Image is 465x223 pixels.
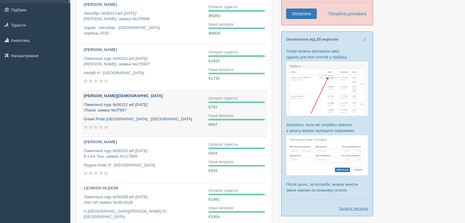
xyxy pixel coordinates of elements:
[81,91,206,137] a: [PERSON_NAME][DEMOGRAPHIC_DATA] Пакетний тур №56311 від [DATE]iTravel, заявка №37897 Greek Pride ...
[286,37,338,42] a: Оновлення від 28 вересня
[209,59,220,63] span: €1925
[209,76,220,81] span: €1734
[363,36,367,43] button: Close
[209,159,265,165] div: Наші витрати
[84,209,204,220] p: V [GEOGRAPHIC_DATA][PERSON_NAME] 5*, [GEOGRAPHIC_DATA]
[286,9,317,19] a: Оплатити
[324,9,367,19] a: Потрібна допомога
[209,142,265,148] div: Оплати туриста
[209,31,220,35] span: ₴4820
[209,67,265,73] div: Наші витрати
[209,168,217,173] span: €828
[286,135,368,176] img: %D0%BF%D1%96%D0%B4%D0%B1%D1%96%D1%80%D0%BA%D0%B0-%D0%B0%D0%B2%D1%96%D0%B0-2-%D1%81%D1%80%D0%BC-%D...
[84,56,149,67] i: Пакетний тур №56312 від [DATE] [PERSON_NAME], заявка №276937
[209,105,217,109] span: €741
[84,70,204,76] p: iHot@l 4*, [GEOGRAPHIC_DATA]
[286,61,368,116] img: %D0%BF%D1%96%D0%B4%D0%B1%D1%96%D1%80%D0%BA%D0%B0-%D0%B0%D0%B2%D1%96%D0%B0-1-%D1%81%D1%80%D0%BC-%D...
[209,151,217,155] span: €918
[84,47,117,52] b: [PERSON_NAME]
[209,22,265,27] div: Наші витрати
[84,25,204,36] p: Харків - Несебир - [GEOGRAPHIC_DATA] серпень 2025
[84,93,163,98] b: [PERSON_NAME][DEMOGRAPHIC_DATA]
[84,163,204,168] p: Regina Hotel 3*, [GEOGRAPHIC_DATA]
[209,96,265,101] div: Оплати туриста
[84,148,148,159] i: Пакетний тур №56310 від [DATE] E-Line Tour, заявка №117859
[286,181,368,193] p: Після цього, за потреби, можна внести зміни окремо по кожному готелю.
[209,197,220,202] span: €1991
[339,206,368,211] a: Задати питання
[81,45,206,90] a: [PERSON_NAME] Пакетний тур №56312 від [DATE][PERSON_NAME], заявка №276937 iHot@l 4*, [GEOGRAPHIC_...
[209,49,265,55] div: Оплати туриста
[209,188,265,194] div: Оплати туриста
[363,36,367,43] span: ×
[84,116,204,122] p: Greek Pride [GEOGRAPHIC_DATA] , [GEOGRAPHIC_DATA]
[84,2,117,7] b: [PERSON_NAME]
[209,205,265,211] div: Наші витрати
[209,13,220,18] span: ₴5350
[84,102,148,113] i: Пакетний тур №56311 від [DATE] iTravel, заявка №37897
[84,11,149,21] i: Автобус №56313 від [DATE] [PERSON_NAME], заявка №276946
[209,4,265,10] div: Оплати туриста
[209,113,265,119] div: Наші витрати
[84,195,148,205] i: Пакетний тур №56308 від [DATE] Join UP, заявка №3613028
[84,140,117,144] b: [PERSON_NAME]
[84,186,118,190] b: LEVIKOV OLEKSII
[286,48,368,60] p: Тепер можна прописати авіа одразу для всіх готелів у підбірці:
[81,137,206,183] a: [PERSON_NAME] Пакетний тур №56310 від [DATE]E-Line Tour, заявка №117859 Regina Hotel 3*, [GEOGRAP...
[209,122,217,127] span: €667
[209,214,220,219] span: €1854
[286,122,368,133] p: Заповніть поля які потрібно змінити, а решту можна залишити порожніми:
